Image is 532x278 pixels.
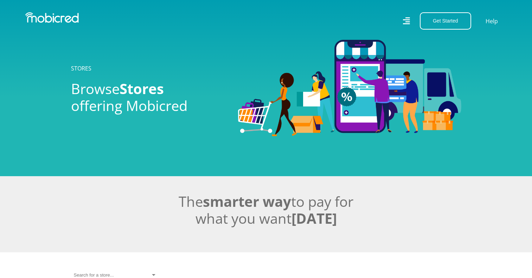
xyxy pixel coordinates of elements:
[71,64,91,72] a: STORES
[238,40,461,136] img: Stores
[25,12,79,23] img: Mobicred
[485,17,498,26] a: Help
[71,80,227,114] h2: Browse offering Mobicred
[420,12,471,30] button: Get Started
[120,79,164,98] span: Stores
